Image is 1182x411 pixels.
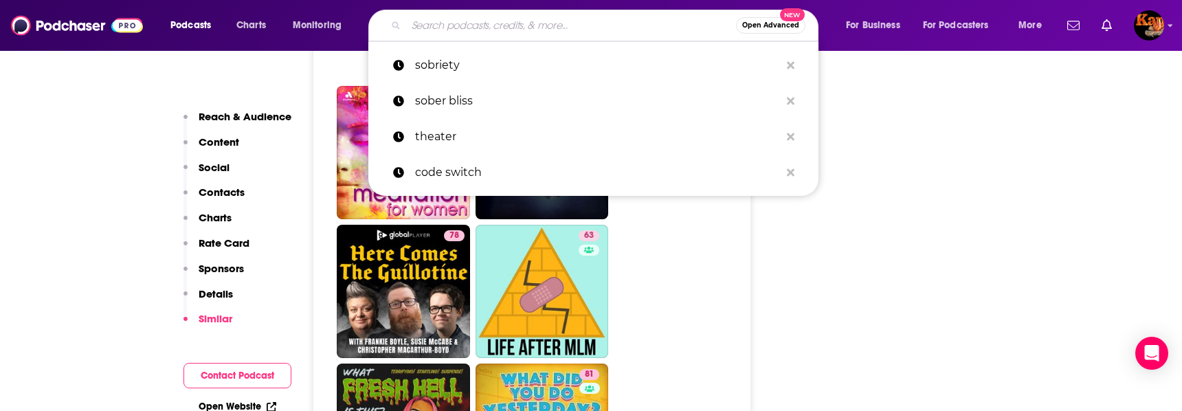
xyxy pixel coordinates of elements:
p: Charts [199,211,232,224]
a: sober bliss [368,83,818,119]
span: 63 [584,229,594,243]
button: open menu [836,14,917,36]
button: open menu [914,14,1009,36]
button: Social [183,161,230,186]
a: Show notifications dropdown [1062,14,1085,37]
span: 81 [585,368,594,381]
a: 87 [337,86,470,219]
span: Monitoring [293,16,342,35]
p: Social [199,161,230,174]
span: Open Advanced [742,22,799,29]
button: Rate Card [183,236,249,262]
button: open menu [283,14,359,36]
span: For Podcasters [923,16,989,35]
span: More [1018,16,1042,35]
p: Contacts [199,186,245,199]
span: 78 [449,229,459,243]
input: Search podcasts, credits, & more... [406,14,736,36]
img: User Profile [1134,10,1164,41]
button: Contact Podcast [183,363,291,388]
p: Content [199,135,239,148]
button: Similar [183,312,232,337]
p: Rate Card [199,236,249,249]
a: Charts [227,14,274,36]
span: Podcasts [170,16,211,35]
a: 81 [579,369,599,380]
div: Search podcasts, credits, & more... [381,10,832,41]
button: open menu [161,14,229,36]
a: theater [368,119,818,155]
p: Reach & Audience [199,110,291,123]
button: open menu [1009,14,1059,36]
span: New [780,8,805,21]
button: Contacts [183,186,245,211]
button: Sponsors [183,262,244,287]
p: theater [415,119,780,155]
span: Logged in as Kampfire [1134,10,1164,41]
p: sober bliss [415,83,780,119]
p: code switch [415,155,780,190]
button: Reach & Audience [183,110,291,135]
button: Details [183,287,233,313]
div: Open Intercom Messenger [1135,337,1168,370]
button: Charts [183,211,232,236]
a: 63 [579,230,599,241]
button: Show profile menu [1134,10,1164,41]
a: Show notifications dropdown [1096,14,1117,37]
a: 78 [444,230,465,241]
a: sobriety [368,47,818,83]
p: Details [199,287,233,300]
a: 63 [476,225,609,358]
p: Similar [199,312,232,325]
a: code switch [368,155,818,190]
p: Sponsors [199,262,244,275]
span: For Business [846,16,900,35]
a: 78 [337,225,470,358]
img: Podchaser - Follow, Share and Rate Podcasts [11,12,143,38]
span: Charts [236,16,266,35]
button: Content [183,135,239,161]
p: sobriety [415,47,780,83]
button: Open AdvancedNew [736,17,805,34]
